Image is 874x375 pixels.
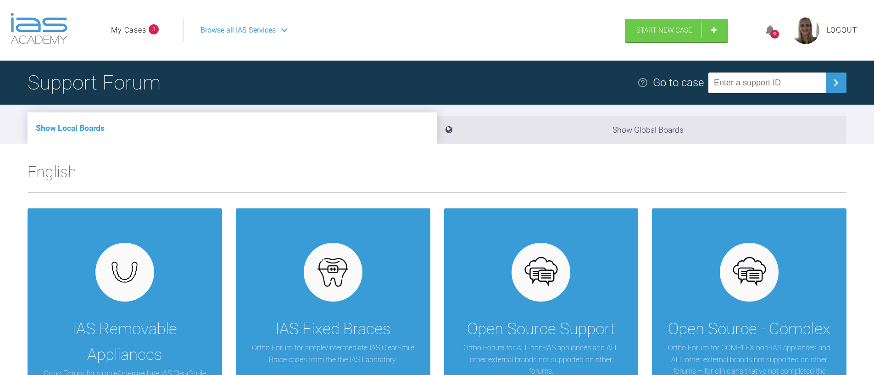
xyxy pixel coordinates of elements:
[111,24,146,36] a: My Cases
[625,19,728,42] a: Start New Case
[636,26,692,34] span: Start New Case
[770,30,779,39] div: 85
[28,67,161,99] h1: Support Forum
[28,159,846,192] h2: English
[668,316,830,342] div: Open Source - Complex
[637,77,648,88] img: help.e70b9f3d.svg
[653,74,704,91] div: Go to case
[523,255,559,290] img: opensource.6e495855.svg
[829,75,843,90] img: chevronRight.28bd32b0.svg
[250,342,417,365] p: Ortho Forum for simple/intermediate IAS ClearSmile Brace cases from the the IAS Laboratory.
[467,316,615,342] div: Open Source Support
[275,316,390,342] div: IAS Fixed Braces
[41,316,208,368] div: IAS Removable Appliances
[792,17,819,44] img: profile.png
[149,24,159,34] span: 3
[708,73,826,93] input: Enter a support ID
[28,112,437,144] li: Show Local Boards
[315,255,351,290] img: fixed.9f4e6236.svg
[200,24,276,36] span: Browse all IAS Services
[732,255,767,290] img: opensource.6e495855.svg
[827,24,857,36] a: Logout
[11,13,67,44] img: logo-light.3e3ef733.png
[437,116,847,144] li: Show Global Boards
[107,259,142,285] img: removables.927eaa4e.svg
